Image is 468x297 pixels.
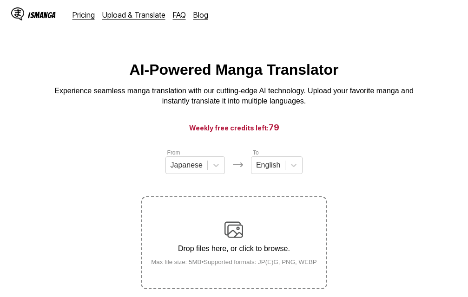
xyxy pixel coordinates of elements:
div: IsManga [28,11,56,19]
h1: AI-Powered Manga Translator [130,61,339,78]
a: Pricing [73,10,95,19]
label: From [167,149,180,156]
h3: Weekly free credits left: [22,122,446,133]
img: Languages icon [232,159,244,170]
small: Max file size: 5MB • Supported formats: JP(E)G, PNG, WEBP [144,258,324,265]
a: Blog [193,10,208,19]
p: Experience seamless manga translation with our cutting-edge AI technology. Upload your favorite m... [48,86,420,107]
span: 79 [269,123,279,132]
a: Upload & Translate [102,10,165,19]
label: To [253,149,259,156]
a: IsManga LogoIsManga [11,7,73,22]
img: IsManga Logo [11,7,24,20]
p: Drop files here, or click to browse. [144,245,324,253]
a: FAQ [173,10,186,19]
